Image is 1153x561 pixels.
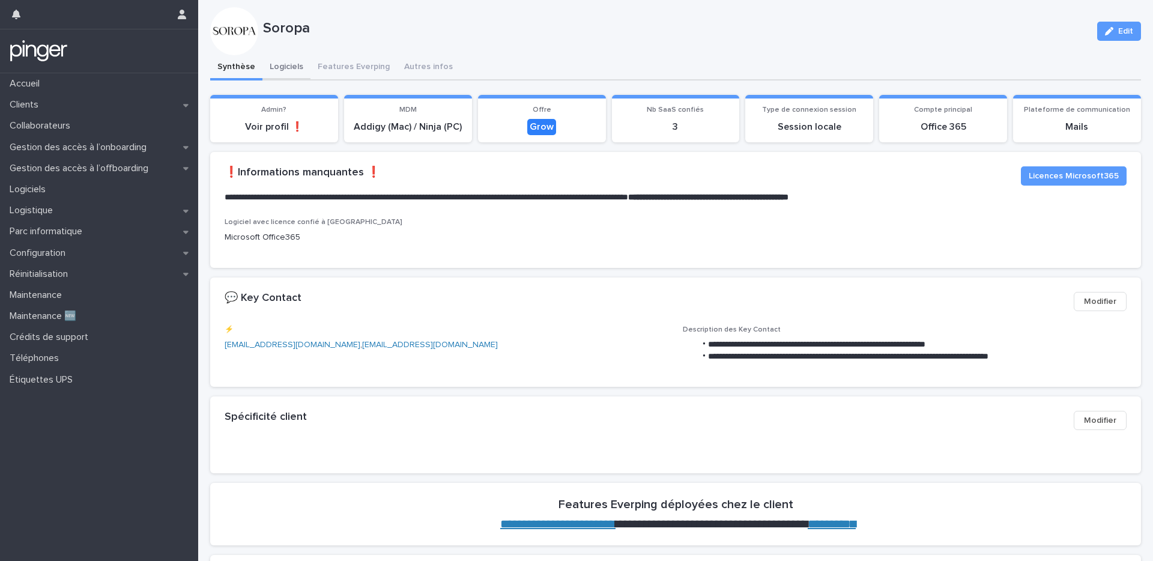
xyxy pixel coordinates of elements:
p: Accueil [5,78,49,89]
p: Office 365 [886,121,1000,133]
button: Logiciels [262,55,310,80]
p: Maintenance [5,290,71,301]
span: Compte principal [914,106,972,114]
button: Modifier [1074,411,1127,430]
p: , [225,339,668,351]
h2: ❗️Informations manquantes ❗️ [225,166,380,180]
p: Étiquettes UPS [5,374,82,386]
span: MDM [399,106,417,114]
p: Logiciels [5,184,55,195]
span: Modifier [1084,414,1116,426]
a: [EMAIL_ADDRESS][DOMAIN_NAME] [225,341,360,349]
span: Edit [1118,27,1133,35]
p: Gestion des accès à l’onboarding [5,142,156,153]
h2: 💬 Key Contact [225,292,301,305]
button: Synthèse [210,55,262,80]
p: Mails [1020,121,1134,133]
button: Autres infos [397,55,460,80]
span: Type de connexion session [762,106,856,114]
p: Collaborateurs [5,120,80,132]
p: Voir profil ❗ [217,121,331,133]
p: Téléphones [5,353,68,364]
p: Configuration [5,247,75,259]
a: [EMAIL_ADDRESS][DOMAIN_NAME] [362,341,498,349]
span: Plateforme de communication [1024,106,1130,114]
p: Microsoft Office365 [225,231,516,244]
span: Licences Microsoft365 [1029,170,1119,182]
span: ⚡️ [225,326,234,333]
p: Réinitialisation [5,268,77,280]
button: Modifier [1074,292,1127,311]
span: Description des Key Contact [683,326,781,333]
span: Admin? [261,106,286,114]
button: Features Everping [310,55,397,80]
button: Edit [1097,22,1141,41]
p: Gestion des accès à l’offboarding [5,163,158,174]
p: Parc informatique [5,226,92,237]
span: Offre [533,106,551,114]
p: Logistique [5,205,62,216]
h2: Features Everping déployées chez le client [558,497,793,512]
p: 3 [619,121,733,133]
span: Modifier [1084,296,1116,308]
h2: Spécificité client [225,411,307,424]
p: Session locale [752,121,866,133]
div: Grow [527,119,556,135]
img: mTgBEunGTSyRkCgitkcU [10,39,68,63]
button: Licences Microsoft365 [1021,166,1127,186]
p: Crédits de support [5,332,98,343]
p: Soropa [263,20,1088,37]
p: Clients [5,99,48,111]
p: Maintenance 🆕 [5,311,86,322]
span: Logiciel avec licence confié à [GEOGRAPHIC_DATA] [225,219,402,226]
p: Addigy (Mac) / Ninja (PC) [351,121,465,133]
span: Nb SaaS confiés [647,106,704,114]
